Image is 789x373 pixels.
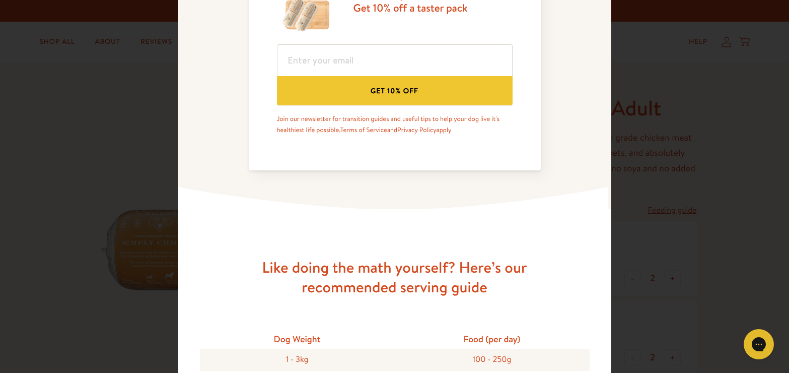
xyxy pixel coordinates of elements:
[200,329,395,349] div: Dog Weight
[277,76,513,105] button: Sign Up
[395,349,590,370] div: 100 - 250g
[739,326,779,363] iframe: Gorgias live chat messenger
[277,44,513,76] input: Enter your email
[395,329,590,349] div: Food (per day)
[200,349,395,370] div: 1 - 3kg
[340,126,387,135] a: Terms of Service
[397,126,436,135] a: Privacy Policy
[277,113,513,136] p: Join our newsletter for transition guides and useful tips to help your dog live it's healthiest l...
[234,258,556,297] h3: Like doing the math yourself? Here’s our recommended serving guide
